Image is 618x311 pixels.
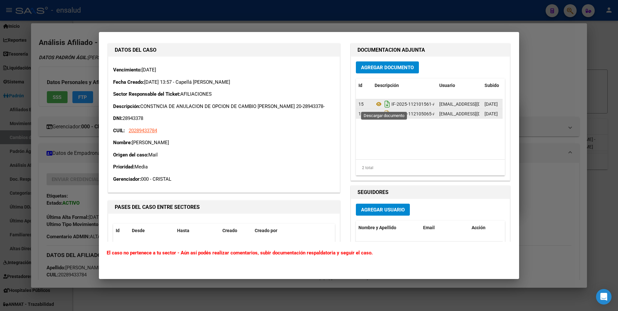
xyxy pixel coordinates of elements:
h1: SEGUIDORES [357,188,503,196]
span: Nombre y Apellido [358,225,396,230]
button: Agregar Documento [356,61,419,73]
span: Creado [222,228,237,233]
strong: Sector Responsable del Ticket: [113,91,180,97]
span: Desde [132,228,145,233]
span: Hasta [177,228,189,233]
div: 15 [358,101,369,108]
span: [EMAIL_ADDRESS][DOMAIN_NAME] - [PERSON_NAME] [439,102,549,107]
span: Usuario [439,83,455,88]
strong: Prioridad: [113,164,134,170]
datatable-header-cell: Hasta [175,224,220,238]
h1: DOCUMENTACION ADJUNTA [357,46,503,54]
div: 16 [358,110,369,118]
span: Descripción [375,83,399,88]
strong: CUIL: [113,128,125,134]
strong: Descripción: [113,103,140,109]
div: 2 total [356,160,505,176]
datatable-header-cell: Subido [482,79,514,92]
datatable-header-cell: Creado [220,224,252,238]
span: 20289433784 [129,128,157,134]
span: Agregar Usuario [361,207,405,213]
span: Media [134,164,148,170]
strong: DATOS DEL CASO [115,47,156,53]
span: Id [358,83,362,88]
strong: Vencimiento: [113,67,142,73]
div: Open Intercom Messenger [596,289,612,305]
p: CONSTNCIA DE ANULACION DE OPCION DE CAMBIO [PERSON_NAME] 20-28943378- [113,103,335,110]
p: 28943378 [113,115,335,122]
strong: Origen del caso: [113,152,148,158]
p: Mail [113,151,335,159]
datatable-header-cell: Id [356,79,372,92]
datatable-header-cell: Id [113,224,129,238]
strong: Fecha Creado: [113,79,144,85]
datatable-header-cell: Email [421,221,469,235]
span: IF-2025-112105065-APN-SGSUSS#SSS [391,111,470,116]
strong: Gerenciador: [113,176,141,182]
span: Agregar Documento [361,65,414,70]
datatable-header-cell: Acción [469,221,501,235]
datatable-header-cell: Usuario [437,79,482,92]
datatable-header-cell: Creado por [252,224,327,238]
datatable-header-cell: Desde [129,224,175,238]
h1: PASES DEL CASO ENTRE SECTORES [115,203,333,211]
p: [PERSON_NAME] [113,139,335,146]
span: IF-2025-112101561-APN-SGSUSS#SSS [391,102,470,107]
p: AFILIACIONES [113,91,335,98]
b: El caso no pertenece a tu sector - Aún así podés realizar comentarios, subir documentación respal... [107,250,373,256]
strong: DNI: [113,115,123,121]
span: Acción [472,225,485,230]
i: Descargar documento [383,109,391,119]
p: [DATE] [113,66,335,74]
i: Descargar documento [383,99,391,109]
span: Creado por [255,228,277,233]
button: Agregar Usuario [356,204,410,216]
span: Subido [485,83,499,88]
span: [DATE] [485,102,498,107]
p: [DATE] 13:57 - Capellá [PERSON_NAME] [113,79,335,86]
strong: Nombre: [113,140,132,145]
span: [EMAIL_ADDRESS][DOMAIN_NAME] - [PERSON_NAME] [439,111,549,116]
span: Email [423,225,435,230]
p: 000 - CRISTAL [113,176,335,183]
span: Id [116,228,120,233]
datatable-header-cell: Descripción [372,79,437,92]
datatable-header-cell: Nombre y Apellido [356,221,421,235]
span: [DATE] [485,111,498,116]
